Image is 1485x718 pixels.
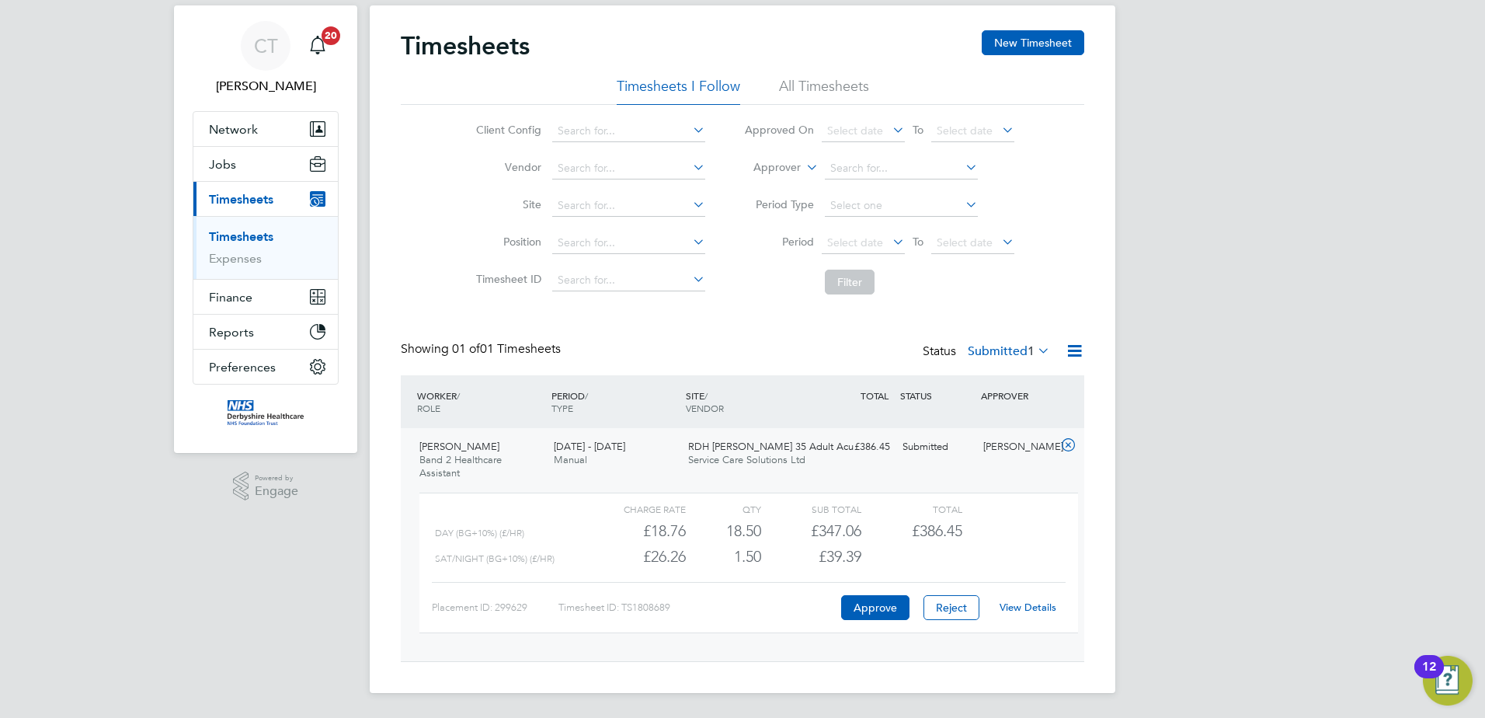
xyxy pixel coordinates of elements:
[471,123,541,137] label: Client Config
[401,341,564,357] div: Showing
[552,195,705,217] input: Search for...
[586,500,686,518] div: Charge rate
[452,341,480,357] span: 01 of
[912,521,962,540] span: £386.45
[193,21,339,96] a: CT[PERSON_NAME]
[761,500,861,518] div: Sub Total
[193,280,338,314] button: Finance
[452,341,561,357] span: 01 Timesheets
[825,270,875,295] button: Filter
[551,402,573,414] span: TYPE
[174,5,357,453] nav: Main navigation
[744,235,814,249] label: Period
[471,197,541,211] label: Site
[704,389,708,402] span: /
[686,518,761,544] div: 18.50
[896,382,977,410] div: STATUS
[827,235,883,249] span: Select date
[419,440,499,453] span: [PERSON_NAME]
[419,453,502,479] span: Band 2 Healthcare Assistant
[558,595,837,620] div: Timesheet ID: TS1808689
[841,595,909,620] button: Approve
[255,485,298,498] span: Engage
[1422,667,1436,687] div: 12
[861,389,889,402] span: TOTAL
[417,402,440,414] span: ROLE
[825,158,978,179] input: Search for...
[193,315,338,349] button: Reports
[193,147,338,181] button: Jobs
[686,500,761,518] div: QTY
[586,518,686,544] div: £18.76
[1423,656,1473,706] button: Open Resource Center, 12 new notifications
[548,382,682,422] div: PERIOD
[209,290,252,305] span: Finance
[686,544,761,570] div: 1.50
[552,232,705,254] input: Search for...
[552,120,705,142] input: Search for...
[977,434,1058,460] div: [PERSON_NAME]
[255,472,298,485] span: Powered by
[435,528,524,538] span: Day (BG+10%) (£/HR)
[193,77,339,96] span: Charlotte Turner
[861,500,962,518] div: Total
[908,120,928,140] span: To
[744,197,814,211] label: Period Type
[228,400,304,425] img: derbyshire-nhs-logo-retina.png
[825,195,978,217] input: Select one
[413,382,548,422] div: WORKER
[586,544,686,570] div: £26.26
[552,270,705,291] input: Search for...
[923,341,1053,363] div: Status
[554,440,625,453] span: [DATE] - [DATE]
[209,251,262,266] a: Expenses
[744,123,814,137] label: Approved On
[193,400,339,425] a: Go to home page
[209,325,254,340] span: Reports
[688,453,805,466] span: Service Care Solutions Ltd
[432,595,558,620] div: Placement ID: 299629
[688,440,864,453] span: RDH [PERSON_NAME] 35 Adult Acu…
[617,77,740,105] li: Timesheets I Follow
[731,160,801,176] label: Approver
[471,160,541,174] label: Vendor
[686,402,724,414] span: VENDOR
[193,216,338,279] div: Timesheets
[585,389,588,402] span: /
[209,157,236,172] span: Jobs
[761,544,861,570] div: £39.39
[322,26,340,45] span: 20
[816,434,896,460] div: £386.45
[896,434,977,460] div: Submitted
[457,389,460,402] span: /
[233,472,299,501] a: Powered byEngage
[779,77,869,105] li: All Timesheets
[1028,343,1035,359] span: 1
[761,518,861,544] div: £347.06
[908,232,928,252] span: To
[827,124,883,138] span: Select date
[682,382,816,422] div: SITE
[193,350,338,384] button: Preferences
[982,30,1084,55] button: New Timesheet
[209,192,273,207] span: Timesheets
[937,235,993,249] span: Select date
[193,112,338,146] button: Network
[209,229,273,244] a: Timesheets
[968,343,1050,359] label: Submitted
[1000,601,1056,614] a: View Details
[552,158,705,179] input: Search for...
[471,272,541,286] label: Timesheet ID
[209,122,258,137] span: Network
[254,36,278,56] span: CT
[435,553,555,564] span: Sat/Night (BG+10%) (£/HR)
[977,382,1058,410] div: APPROVER
[401,30,530,61] h2: Timesheets
[923,595,979,620] button: Reject
[471,235,541,249] label: Position
[209,360,276,375] span: Preferences
[193,182,338,216] button: Timesheets
[302,21,333,71] a: 20
[937,124,993,138] span: Select date
[554,453,587,466] span: Manual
